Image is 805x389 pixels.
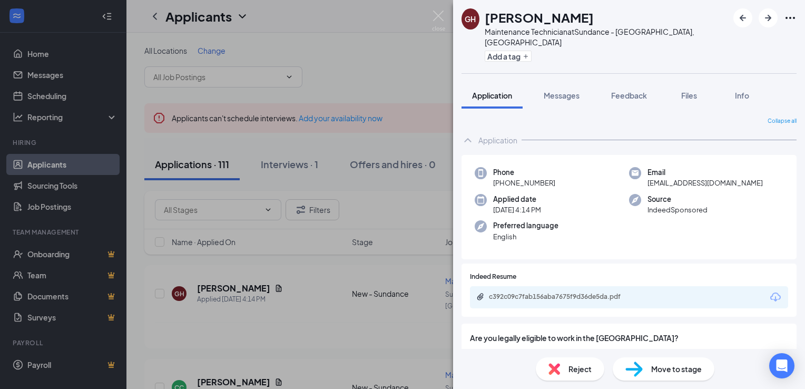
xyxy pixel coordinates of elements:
span: [DATE] 4:14 PM [493,205,541,215]
span: Are you legally eligible to work in the [GEOGRAPHIC_DATA]? [470,332,788,344]
svg: Ellipses [784,12,797,24]
span: [PHONE_NUMBER] [493,178,555,188]
button: ArrowLeftNew [733,8,752,27]
span: Reject [568,363,592,375]
span: Info [735,91,749,100]
h1: [PERSON_NAME] [485,8,594,26]
div: Maintenance Technician at Sundance - [GEOGRAPHIC_DATA], [GEOGRAPHIC_DATA] [485,26,728,47]
div: c392c09c7fab156aba7675f9d36de5da.pdf [489,293,636,301]
span: English [493,231,558,242]
span: Indeed Resume [470,272,516,282]
span: Collapse all [768,117,797,125]
span: Files [681,91,697,100]
span: IndeedSponsored [647,205,708,215]
svg: Paperclip [476,293,485,301]
span: Preferred language [493,220,558,231]
div: Application [478,135,517,145]
a: Paperclipc392c09c7fab156aba7675f9d36de5da.pdf [476,293,647,303]
svg: ChevronUp [462,134,474,147]
span: yes (Correct) [481,348,526,359]
span: Move to stage [651,363,702,375]
div: GH [465,14,476,24]
div: Open Intercom Messenger [769,353,794,378]
span: Source [647,194,708,205]
button: ArrowRight [759,8,778,27]
svg: Plus [523,53,529,60]
span: Phone [493,167,555,178]
span: Application [472,91,512,100]
button: PlusAdd a tag [485,51,532,62]
svg: Download [769,291,782,304]
span: [EMAIL_ADDRESS][DOMAIN_NAME] [647,178,763,188]
span: Feedback [611,91,647,100]
span: Applied date [493,194,541,205]
svg: ArrowLeftNew [737,12,749,24]
span: Email [647,167,763,178]
svg: ArrowRight [762,12,774,24]
span: Messages [544,91,580,100]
